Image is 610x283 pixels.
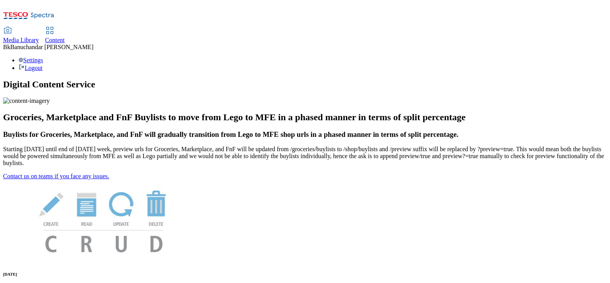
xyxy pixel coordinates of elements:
[3,130,607,139] h3: Buylists for Groceries, Marketplace, and FnF will gradually transition from Lego to MFE shop urls...
[3,173,109,179] a: Contact us on teams if you face any issues.
[45,27,65,44] a: Content
[3,97,50,104] img: content-imagery
[3,79,607,90] h1: Digital Content Service
[3,180,204,261] img: News Image
[10,44,94,50] span: Banuchandar [PERSON_NAME]
[3,272,607,276] h6: [DATE]
[3,44,10,50] span: Bk
[45,37,65,43] span: Content
[3,27,39,44] a: Media Library
[19,57,43,63] a: Settings
[3,112,607,123] h2: Groceries, Marketplace and FnF Buylists to move from Lego to MFE in a phased manner in terms of s...
[19,65,42,71] a: Logout
[3,37,39,43] span: Media Library
[3,146,607,167] p: Starting [DATE] until end of [DATE] week, preview urls for Groceries, Marketplace, and FnF will b...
